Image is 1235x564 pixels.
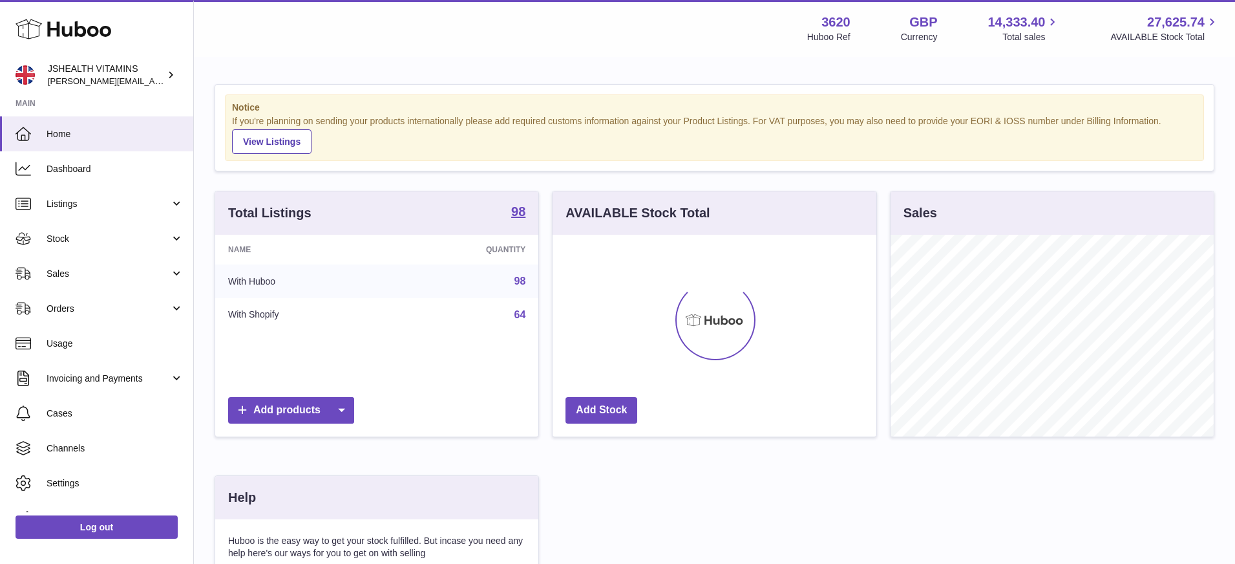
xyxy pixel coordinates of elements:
[901,31,938,43] div: Currency
[215,235,390,265] th: Name
[47,233,170,245] span: Stock
[48,63,164,87] div: JSHEALTH VITAMINS
[47,268,170,280] span: Sales
[47,373,170,385] span: Invoicing and Payments
[232,129,311,154] a: View Listings
[1110,31,1219,43] span: AVAILABLE Stock Total
[228,397,354,424] a: Add products
[228,204,311,222] h3: Total Listings
[1002,31,1060,43] span: Total sales
[47,442,184,455] span: Channels
[16,515,178,539] a: Log out
[987,14,1060,43] a: 14,333.40 Total sales
[909,14,937,31] strong: GBP
[903,204,937,222] h3: Sales
[807,31,850,43] div: Huboo Ref
[987,14,1045,31] span: 14,333.40
[232,115,1197,154] div: If you're planning on sending your products internationally please add required customs informati...
[47,163,184,175] span: Dashboard
[514,309,526,320] a: 64
[47,407,184,420] span: Cases
[47,477,184,490] span: Settings
[47,338,184,350] span: Usage
[511,205,525,218] strong: 98
[511,205,525,221] a: 98
[228,535,525,559] p: Huboo is the easy way to get your stock fulfilled. But incase you need any help here's our ways f...
[47,512,184,525] span: Returns
[47,303,170,315] span: Orders
[215,265,390,298] td: With Huboo
[215,298,390,332] td: With Shopify
[47,128,184,140] span: Home
[232,102,1197,114] strong: Notice
[48,76,259,86] span: [PERSON_NAME][EMAIL_ADDRESS][DOMAIN_NAME]
[565,397,637,424] a: Add Stock
[390,235,539,265] th: Quantity
[821,14,850,31] strong: 3620
[565,204,710,222] h3: AVAILABLE Stock Total
[1147,14,1205,31] span: 27,625.74
[514,276,526,287] a: 98
[1110,14,1219,43] a: 27,625.74 AVAILABLE Stock Total
[16,65,35,85] img: francesca@jshealthvitamins.com
[228,489,256,506] h3: Help
[47,198,170,210] span: Listings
